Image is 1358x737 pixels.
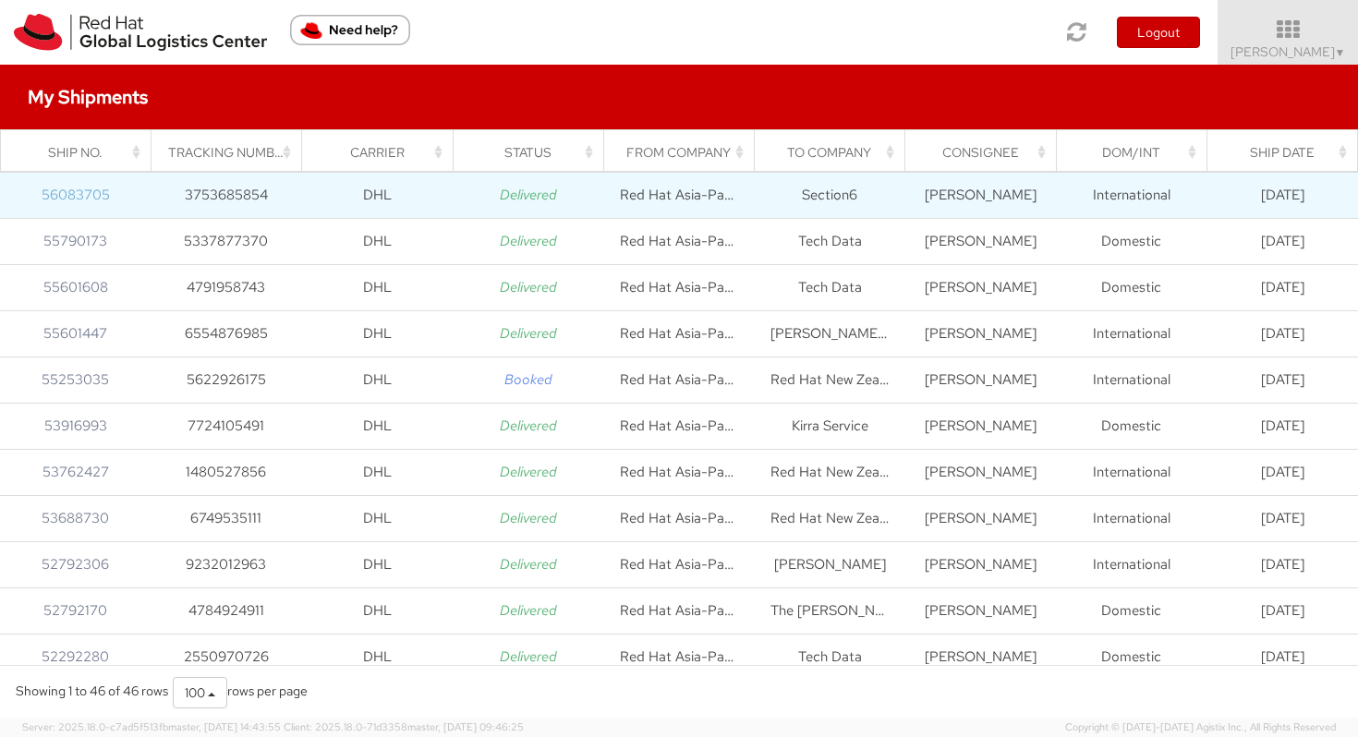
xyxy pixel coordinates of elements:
td: Red Hat Asia-Pacific Pty Ltd [603,450,754,496]
a: 55253035 [42,370,109,389]
td: Kirra Service [755,404,905,450]
td: [PERSON_NAME] [905,311,1056,357]
i: Delivered [500,509,557,527]
span: Copyright © [DATE]-[DATE] Agistix Inc., All Rights Reserved [1065,720,1336,735]
td: [PERSON_NAME] [905,496,1056,542]
td: Tech Data [755,634,905,681]
td: Red Hat New Zealand Limited [755,496,905,542]
i: Delivered [500,324,557,343]
td: Domestic [1056,265,1206,311]
td: [PERSON_NAME] Micro [755,311,905,357]
div: Ship Date [1223,143,1352,162]
td: Domestic [1056,588,1206,634]
td: Red Hat Asia-Pacific Pty Ltd [603,173,754,219]
div: To Company [771,143,900,162]
td: The [PERSON_NAME][GEOGRAPHIC_DATA] [755,588,905,634]
button: 100 [173,677,227,708]
td: 5622926175 [151,357,301,404]
a: 52792170 [43,601,107,620]
td: Red Hat New Zealand Limited [755,357,905,404]
td: International [1056,311,1206,357]
span: [PERSON_NAME] [1231,43,1346,60]
td: 2550970726 [151,634,301,681]
td: [PERSON_NAME] [755,542,905,588]
td: Red Hat Asia-Pacific Pty Ltd [603,357,754,404]
span: master, [DATE] 09:46:25 [407,720,524,733]
td: [DATE] [1207,496,1358,542]
span: ▼ [1335,45,1346,60]
td: 1480527856 [151,450,301,496]
a: 56083705 [42,186,110,204]
td: [DATE] [1207,588,1358,634]
td: [PERSON_NAME] [905,588,1056,634]
div: Status [469,143,598,162]
td: Red Hat Asia-Pacific Pty Ltd [603,496,754,542]
td: Red Hat Asia-Pacific Pty Ltd [603,588,754,634]
td: [DATE] [1207,357,1358,404]
div: rows per page [173,677,308,708]
i: Booked [504,370,552,389]
div: Consignee [922,143,1050,162]
td: 7724105491 [151,404,301,450]
td: DHL [302,404,453,450]
span: Client: 2025.18.0-71d3358 [284,720,524,733]
td: Red Hat Asia-Pacific Pty Ltd [603,311,754,357]
a: 55601608 [43,278,108,296]
i: Delivered [500,186,557,204]
i: Delivered [500,463,557,481]
td: [DATE] [1207,265,1358,311]
button: Logout [1117,17,1200,48]
td: Tech Data [755,219,905,265]
td: Domestic [1056,404,1206,450]
td: [PERSON_NAME] [905,265,1056,311]
td: 6749535111 [151,496,301,542]
td: DHL [302,265,453,311]
td: DHL [302,496,453,542]
div: Dom/Int [1073,143,1201,162]
a: 55790173 [43,232,107,250]
td: Domestic [1056,634,1206,681]
td: [PERSON_NAME] [905,219,1056,265]
td: [DATE] [1207,219,1358,265]
td: Red Hat Asia-Pacific Pty Ltd [603,265,754,311]
div: Carrier [319,143,447,162]
td: DHL [302,588,453,634]
td: Domestic [1056,219,1206,265]
td: 4784924911 [151,588,301,634]
td: DHL [302,634,453,681]
td: [DATE] [1207,404,1358,450]
a: 53916993 [44,417,107,435]
td: International [1056,450,1206,496]
button: Need help? [290,15,410,45]
td: DHL [302,219,453,265]
td: International [1056,496,1206,542]
td: 9232012963 [151,542,301,588]
td: [DATE] [1207,173,1358,219]
td: [DATE] [1207,450,1358,496]
td: Red Hat Asia-Pacific Pty Ltd [603,404,754,450]
span: Server: 2025.18.0-c7ad5f513fb [22,720,281,733]
td: [PERSON_NAME] [905,634,1056,681]
td: [PERSON_NAME] [905,173,1056,219]
td: DHL [302,173,453,219]
span: 100 [185,684,205,701]
i: Delivered [500,555,557,574]
td: International [1056,357,1206,404]
td: [PERSON_NAME] [905,542,1056,588]
i: Delivered [500,278,557,296]
div: From Company [620,143,748,162]
td: DHL [302,450,453,496]
td: International [1056,173,1206,219]
td: Red Hat Asia-Pacific Pty Ltd [603,542,754,588]
td: 3753685854 [151,173,301,219]
a: 52292280 [42,647,109,666]
img: rh-logistics-00dfa346123c4ec078e1.svg [14,14,267,51]
div: Tracking Number [168,143,297,162]
td: Red Hat Asia-Pacific Pty Ltd [603,219,754,265]
td: [DATE] [1207,311,1358,357]
td: 6554876985 [151,311,301,357]
td: Section6 [755,173,905,219]
div: Ship No. [18,143,146,162]
i: Delivered [500,417,557,435]
td: [DATE] [1207,634,1358,681]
